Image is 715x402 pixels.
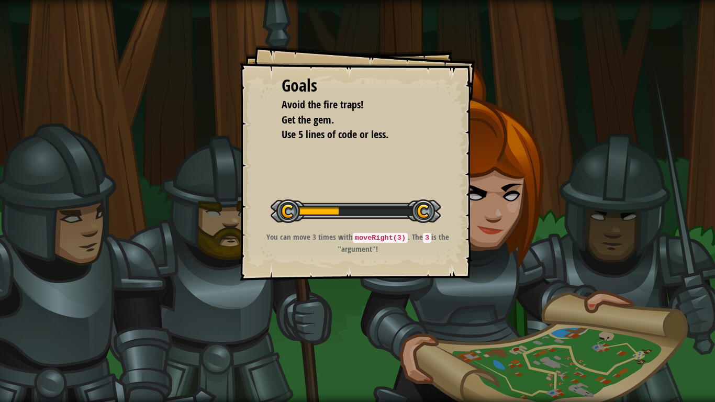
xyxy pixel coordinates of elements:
[282,113,334,127] span: Get the gem.
[423,233,431,243] code: 3
[353,233,408,243] code: moveRight(3)
[269,127,431,142] li: Use 5 lines of code or less.
[269,113,431,128] li: Get the gem.
[269,97,431,113] li: Avoid the fire traps!
[282,97,363,111] span: Avoid the fire traps!
[282,74,433,98] div: Goals
[253,231,463,254] p: You can move 3 times with . The is the "argument"!
[282,127,388,141] span: Use 5 lines of code or less.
